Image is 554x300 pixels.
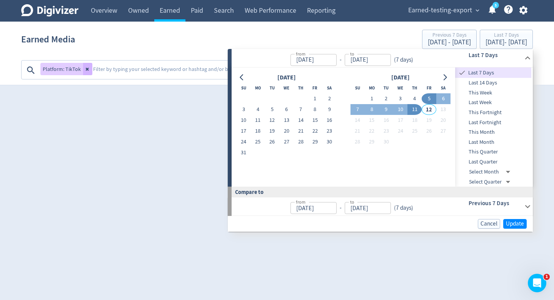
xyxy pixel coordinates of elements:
[379,93,393,104] button: 2
[455,118,531,127] span: Last Fortnight
[279,126,294,137] button: 20
[422,104,436,115] button: 12
[389,72,412,83] div: [DATE]
[265,115,279,126] button: 12
[492,2,499,8] a: 5
[275,72,298,83] div: [DATE]
[294,83,308,93] th: Thursday
[455,148,531,156] span: This Quarter
[391,204,413,212] div: ( 7 days )
[251,137,265,147] button: 25
[350,51,354,57] label: to
[365,104,379,115] button: 8
[455,157,531,167] div: Last Quarter
[308,115,322,126] button: 15
[486,32,527,39] div: Last 7 Days
[422,83,436,93] th: Friday
[227,159,327,169] p: No more posts for this date range.
[393,83,407,93] th: Wednesday
[337,56,345,64] div: -
[455,138,531,147] span: Last Month
[436,126,451,137] button: 27
[251,83,265,93] th: Monday
[455,88,531,98] div: This Week
[294,137,308,147] button: 28
[474,7,481,14] span: expand_more
[422,126,436,137] button: 26
[43,66,81,72] span: Platform: TikTok
[407,83,422,93] th: Thursday
[436,104,451,115] button: 13
[237,104,251,115] button: 3
[393,93,407,104] button: 3
[237,147,251,158] button: 31
[469,177,513,187] div: Select Quarter
[251,104,265,115] button: 4
[506,221,524,227] span: Update
[455,67,531,187] nav: presets
[322,115,337,126] button: 16
[469,199,521,208] h6: Previous 7 Days
[407,104,422,115] button: 11
[467,69,531,77] span: Last 7 Days
[365,115,379,126] button: 15
[294,115,308,126] button: 14
[237,137,251,147] button: 24
[308,126,322,137] button: 22
[495,3,497,8] text: 5
[350,83,365,93] th: Sunday
[279,137,294,147] button: 27
[265,104,279,115] button: 5
[232,49,533,67] div: from-to(7 days)Last 7 Days
[296,51,305,57] label: from
[322,137,337,147] button: 30
[436,93,451,104] button: 6
[455,67,531,78] div: Last 7 Days
[365,137,379,147] button: 29
[481,221,497,227] span: Cancel
[528,274,546,292] iframe: Intercom live chat
[350,126,365,137] button: 21
[251,115,265,126] button: 11
[544,274,550,280] span: 1
[407,115,422,126] button: 18
[350,115,365,126] button: 14
[455,128,531,137] span: This Month
[469,51,521,60] h6: Last 7 Days
[265,126,279,137] button: 19
[232,67,533,187] div: from-to(7 days)Last 7 Days
[237,72,248,83] button: Go to previous month
[455,98,531,107] span: Last Week
[365,83,379,93] th: Monday
[279,104,294,115] button: 6
[279,115,294,126] button: 13
[379,137,393,147] button: 30
[503,219,527,229] button: Update
[379,126,393,137] button: 23
[322,83,337,93] th: Saturday
[308,104,322,115] button: 8
[294,104,308,115] button: 7
[393,104,407,115] button: 10
[308,137,322,147] button: 29
[439,72,451,83] button: Go to next month
[428,32,471,39] div: Previous 7 Days
[455,89,531,97] span: This Week
[436,115,451,126] button: 20
[407,126,422,137] button: 25
[237,126,251,137] button: 17
[228,187,533,197] div: Compare to
[393,126,407,137] button: 24
[237,83,251,93] th: Sunday
[294,126,308,137] button: 21
[308,93,322,104] button: 1
[408,4,472,17] span: Earned-testing-export
[455,158,531,166] span: Last Quarter
[469,167,513,177] div: Select Month
[422,30,477,49] button: Previous 7 Days[DATE] - [DATE]
[296,199,305,205] label: from
[455,108,531,118] div: This Fortnight
[322,126,337,137] button: 23
[436,83,451,93] th: Saturday
[265,83,279,93] th: Tuesday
